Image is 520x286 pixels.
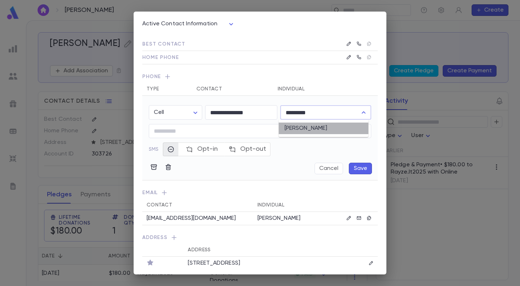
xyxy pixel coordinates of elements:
[142,21,217,27] span: Active Contact Information
[154,110,164,115] span: Cell
[142,42,185,47] span: Best Contact
[142,73,378,82] span: Phone
[257,215,321,222] p: [PERSON_NAME]
[183,243,342,257] th: Address
[197,144,218,155] span: Opt-in
[224,142,270,156] button: Opt-out
[273,82,357,96] th: Individual
[142,82,192,96] th: Type
[142,189,378,199] span: Email
[142,18,235,30] div: Active Contact Information
[315,163,343,174] button: Cancel
[149,146,163,153] p: SMS
[279,123,369,134] li: [PERSON_NAME]
[142,55,179,60] span: Home Phone
[149,106,202,120] div: Cell
[240,144,266,155] span: Opt-out
[253,199,325,212] th: Individual
[142,234,378,243] span: Address
[192,82,273,96] th: Contact
[183,257,342,270] td: [STREET_ADDRESS]
[147,215,236,222] p: [EMAIL_ADDRESS][DOMAIN_NAME]
[178,142,225,156] button: Opt-in
[359,107,369,118] button: Close
[349,163,372,174] button: Save
[142,199,253,212] th: Contact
